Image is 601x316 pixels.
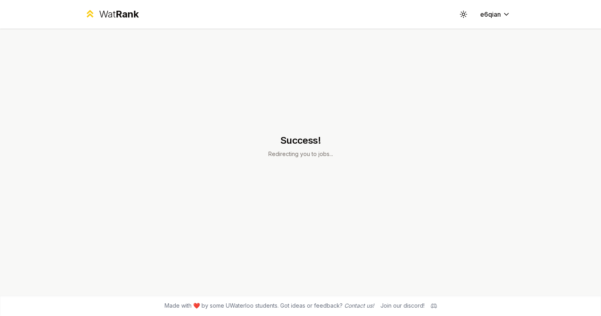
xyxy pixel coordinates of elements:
[268,134,333,147] h1: Success!
[474,7,517,21] button: e6qian
[116,8,139,20] span: Rank
[268,150,333,158] p: Redirecting you to jobs...
[84,8,139,21] a: WatRank
[165,302,374,310] span: Made with ❤️ by some UWaterloo students. Got ideas or feedback?
[99,8,139,21] div: Wat
[380,302,425,310] div: Join our discord!
[480,10,501,19] span: e6qian
[344,302,374,309] a: Contact us!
